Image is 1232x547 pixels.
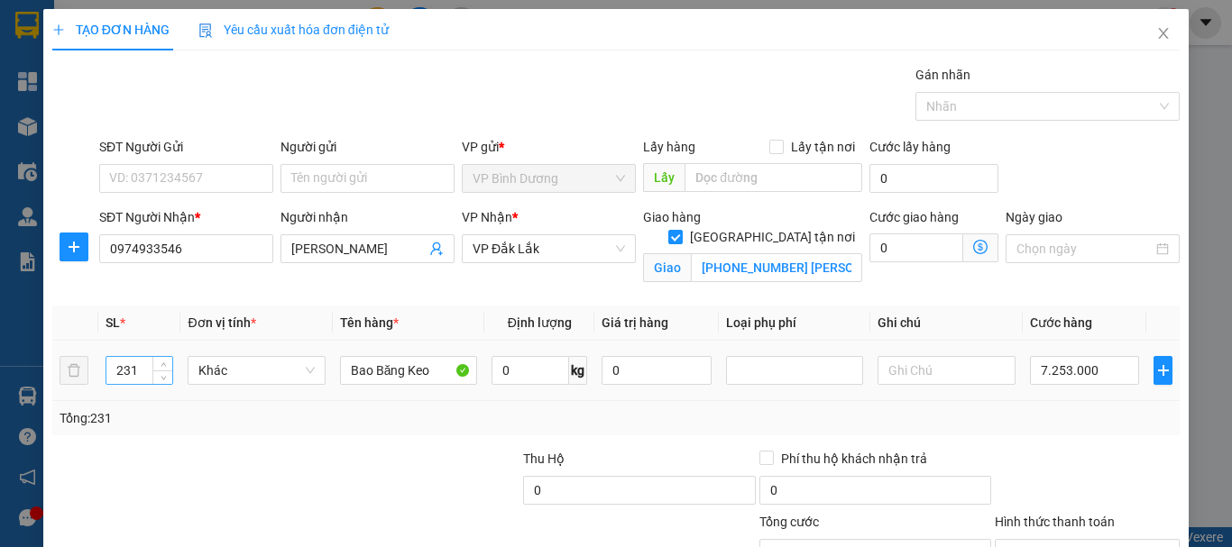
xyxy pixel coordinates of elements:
span: [GEOGRAPHIC_DATA] tận nơi [683,227,862,247]
span: SL [106,315,120,330]
span: Lấy hàng [643,140,695,154]
span: Cước hàng [1030,315,1092,330]
div: VP gửi [462,137,636,157]
input: Ghi Chú [878,356,1015,385]
span: kg [569,356,587,385]
span: VP Nhận [462,210,512,224]
span: Increase Value [152,357,172,370]
input: VD: Bàn, Ghế [340,356,477,385]
span: Giá trị hàng [602,315,668,330]
span: TẠO ĐƠN HÀNG [52,23,170,37]
span: Lấy tận nơi [784,137,862,157]
span: dollar-circle [973,240,988,254]
img: icon [198,23,213,38]
button: delete [60,356,88,385]
span: up [158,360,169,370]
span: down [158,372,169,383]
span: plus [1154,363,1172,378]
span: Tổng cước [759,515,819,529]
span: plus [52,23,65,36]
span: Lấy [643,163,685,192]
span: user-add [429,242,444,256]
button: Close [1138,9,1189,59]
span: Yêu cầu xuất hóa đơn điện tử [198,23,389,37]
span: Giao [643,253,691,282]
span: plus [60,240,87,254]
span: close [1156,26,1171,41]
span: VP Đắk Lắk [473,235,625,262]
th: Ghi chú [870,305,1022,341]
label: Ngày giao [1006,210,1062,224]
span: Tên hàng [340,315,399,330]
span: VP Bình Dương [473,165,625,192]
span: Phí thu hộ khách nhận trả [774,449,934,469]
label: Hình thức thanh toán [995,515,1115,529]
div: SĐT Người Gửi [99,137,273,157]
button: plus [60,232,88,261]
label: Cước giao hàng [869,210,959,224]
input: Ngày giao [1016,239,1153,259]
th: Loại phụ phí [719,305,870,341]
span: Decrease Value [152,370,172,384]
input: Cước giao hàng [869,233,963,262]
input: Giao tận nơi [691,253,862,282]
span: Giao hàng [643,210,701,224]
label: Cước lấy hàng [869,140,951,154]
div: Người gửi [280,137,455,157]
span: Khác [198,357,314,384]
button: plus [1154,356,1172,385]
span: Đơn vị tính [188,315,255,330]
span: Thu Hộ [523,451,565,466]
label: Gán nhãn [915,68,970,82]
input: Dọc đường [685,163,862,192]
div: SĐT Người Nhận [99,207,273,227]
input: Cước lấy hàng [869,164,998,193]
span: Định lượng [508,315,572,330]
div: Người nhận [280,207,455,227]
div: Tổng: 231 [60,408,477,428]
input: 0 [602,356,712,385]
